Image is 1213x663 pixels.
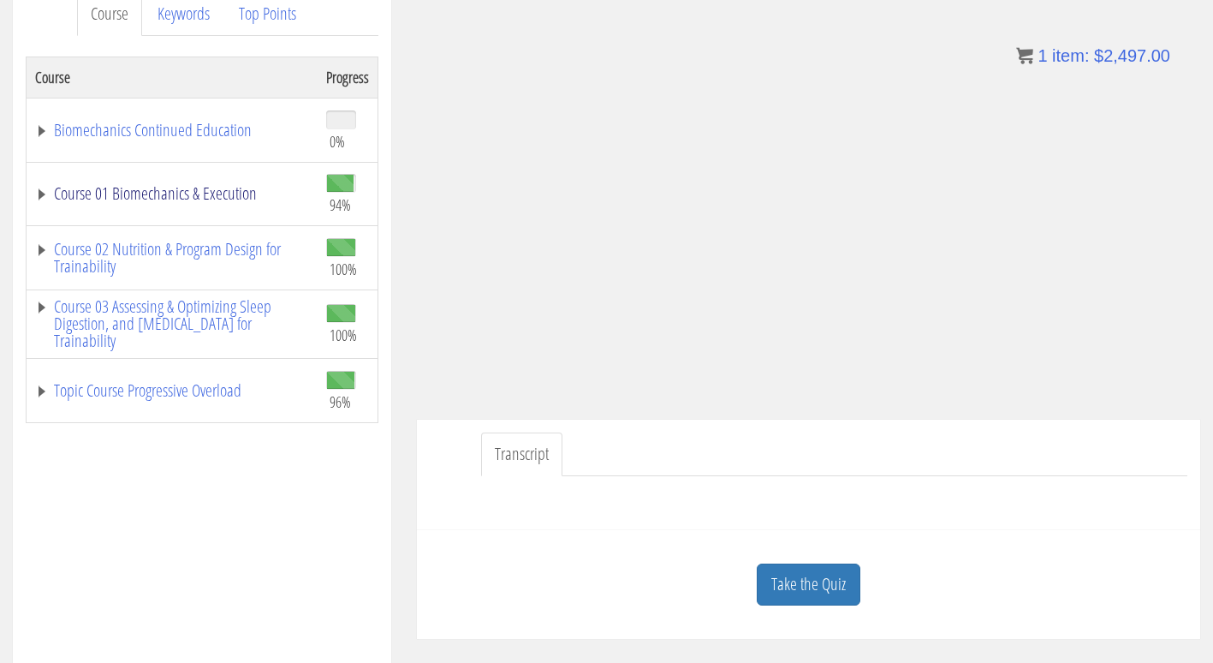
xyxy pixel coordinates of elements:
a: Course 01 Biomechanics & Execution [35,185,309,202]
span: 0% [330,132,345,151]
a: 1 item: $2,497.00 [1016,46,1170,65]
a: Biomechanics Continued Education [35,122,309,139]
a: Topic Course Progressive Overload [35,382,309,399]
a: Course 03 Assessing & Optimizing Sleep Digestion, and [MEDICAL_DATA] for Trainability [35,298,309,349]
th: Course [27,57,318,98]
span: 94% [330,195,351,214]
img: icon11.png [1016,47,1033,64]
span: 100% [330,326,357,344]
span: $ [1094,46,1103,65]
a: Transcript [481,433,562,476]
a: Course 02 Nutrition & Program Design for Trainability [35,241,309,275]
bdi: 2,497.00 [1094,46,1170,65]
span: 96% [330,392,351,411]
a: Take the Quiz [757,564,860,606]
span: item: [1052,46,1089,65]
span: 100% [330,260,357,278]
span: 1 [1038,46,1047,65]
th: Progress [318,57,378,98]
